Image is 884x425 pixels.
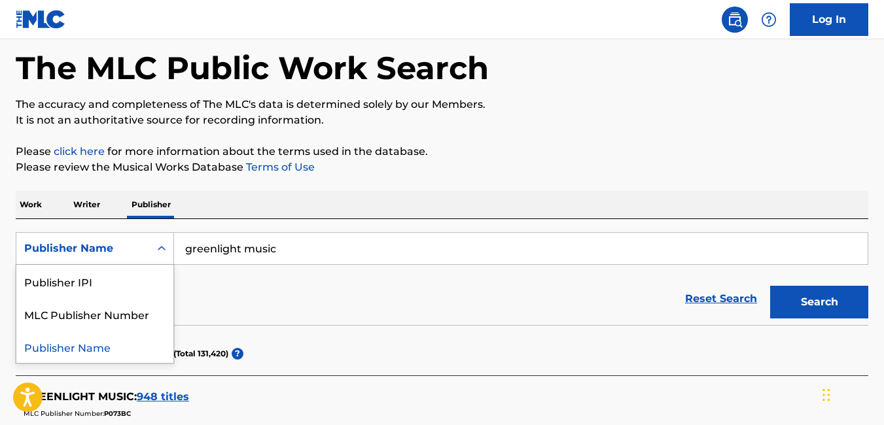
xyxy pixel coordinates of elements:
form: Search Form [16,232,868,325]
div: Publisher IPI [16,265,173,297]
span: ? [232,348,243,360]
p: Please for more information about the terms used in the database. [16,144,868,160]
iframe: Chat Widget [819,362,884,425]
img: search [727,12,743,27]
h1: The MLC Public Work Search [16,48,489,88]
a: Reset Search [679,284,764,313]
p: It is not an authoritative source for recording information. [16,112,868,128]
div: MLC Publisher Number [16,297,173,330]
p: Work [16,191,46,218]
a: click here [54,145,105,158]
a: Public Search [722,7,748,33]
p: Publisher [128,191,175,218]
p: Writer [69,191,104,218]
span: 948 titles [137,390,189,403]
div: Publisher Name [16,330,173,363]
div: Drag [822,375,830,415]
a: Log In [790,3,868,36]
div: Help [756,7,782,33]
img: MLC Logo [16,10,66,29]
span: MLC Publisher Number: [24,409,104,418]
a: Terms of Use [243,161,315,173]
p: The accuracy and completeness of The MLC's data is determined solely by our Members. [16,97,868,112]
span: P073BC [104,409,131,418]
span: GREENLIGHT MUSIC : [24,390,137,403]
img: help [761,12,777,27]
div: Publisher Name [24,241,142,256]
button: Search [770,286,868,318]
p: Please review the Musical Works Database [16,160,868,175]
